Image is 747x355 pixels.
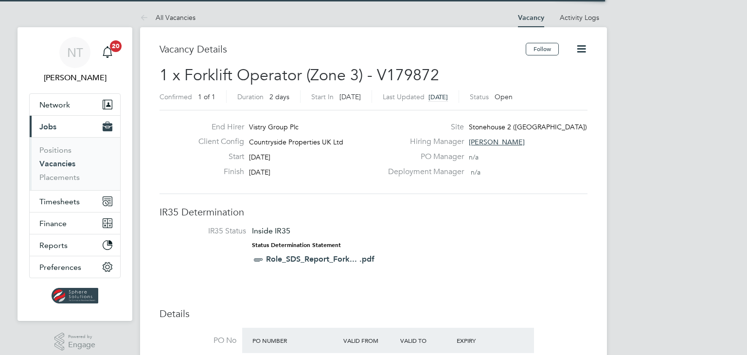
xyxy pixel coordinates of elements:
span: [PERSON_NAME] [469,138,525,146]
span: Stonehouse 2 ([GEOGRAPHIC_DATA]) [469,123,587,131]
span: 1 x Forklift Operator (Zone 3) - V179872 [160,66,439,85]
label: Hiring Manager [382,137,464,147]
button: Reports [30,234,120,256]
strong: Status Determination Statement [252,242,341,248]
a: Vacancies [39,159,75,168]
h3: IR35 Determination [160,206,587,218]
span: Timesheets [39,197,80,206]
span: [DATE] [428,93,448,101]
span: Powered by [68,333,95,341]
label: Last Updated [383,92,425,101]
button: Finance [30,213,120,234]
label: IR35 Status [169,226,246,236]
span: Preferences [39,263,81,272]
label: End Hirer [191,122,244,132]
span: 2 days [269,92,289,101]
label: Start [191,152,244,162]
button: Follow [526,43,559,55]
img: spheresolutions-logo-retina.png [52,288,99,303]
nav: Main navigation [18,27,132,321]
a: Go to home page [29,288,121,303]
span: Open [495,92,513,101]
span: [DATE] [339,92,361,101]
button: Timesheets [30,191,120,212]
span: Finance [39,219,67,228]
div: Jobs [30,137,120,190]
span: Vistry Group Plc [249,123,299,131]
label: Duration [237,92,264,101]
a: NT[PERSON_NAME] [29,37,121,84]
label: PO Manager [382,152,464,162]
span: n/a [471,168,480,177]
div: Valid From [341,332,398,349]
label: PO No [160,336,236,346]
span: NT [67,46,83,59]
span: Countryside Properties UK Ltd [249,138,343,146]
label: Status [470,92,489,101]
span: Jobs [39,122,56,131]
div: Expiry [454,332,511,349]
label: Confirmed [160,92,192,101]
a: Vacancy [518,14,544,22]
span: 20 [110,40,122,52]
a: Role_SDS_Report_Fork... .pdf [266,254,374,264]
a: Positions [39,145,71,155]
h3: Details [160,307,587,320]
label: Site [382,122,464,132]
span: [DATE] [249,168,270,177]
button: Network [30,94,120,115]
a: Placements [39,173,80,182]
span: 1 of 1 [198,92,215,101]
span: Network [39,100,70,109]
button: Preferences [30,256,120,278]
a: Powered byEngage [54,333,96,351]
h3: Vacancy Details [160,43,526,55]
span: Inside IR35 [252,226,290,235]
div: Valid To [398,332,455,349]
span: Engage [68,341,95,349]
a: All Vacancies [140,13,196,22]
span: Nathan Taylor [29,72,121,84]
span: Reports [39,241,68,250]
a: Activity Logs [560,13,599,22]
a: 20 [98,37,117,68]
label: Deployment Manager [382,167,464,177]
button: Jobs [30,116,120,137]
label: Client Config [191,137,244,147]
div: PO Number [250,332,341,349]
span: [DATE] [249,153,270,161]
label: Start In [311,92,334,101]
label: Finish [191,167,244,177]
span: n/a [469,153,479,161]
